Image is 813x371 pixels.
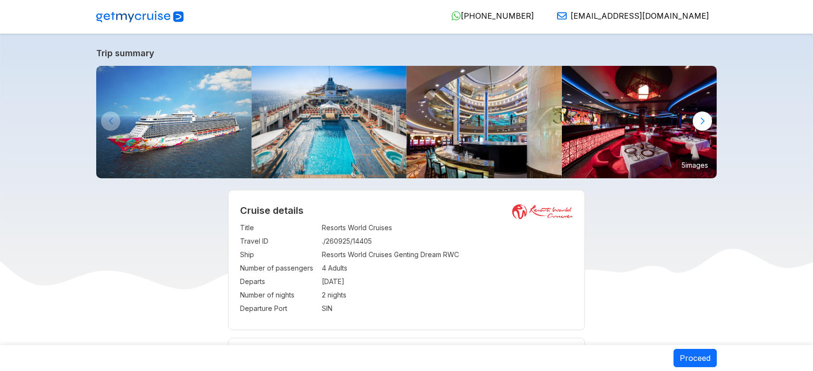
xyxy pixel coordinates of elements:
[317,302,322,315] td: :
[240,221,317,235] td: Title
[317,221,322,235] td: :
[571,11,709,21] span: [EMAIL_ADDRESS][DOMAIN_NAME]
[549,11,709,21] a: [EMAIL_ADDRESS][DOMAIN_NAME]
[240,302,317,315] td: Departure Port
[461,11,534,21] span: [PHONE_NUMBER]
[562,66,717,178] img: 16.jpg
[678,158,712,172] small: 5 images
[240,205,573,216] h2: Cruise details
[451,11,461,21] img: WhatsApp
[240,248,317,261] td: Ship
[252,66,407,178] img: Main-Pool-800x533.jpg
[322,261,573,275] td: 4 Adults
[406,66,562,178] img: 4.jpg
[557,11,567,21] img: Email
[322,302,573,315] td: SIN
[322,288,573,302] td: 2 nights
[322,275,573,288] td: [DATE]
[96,48,717,58] a: Trip summary
[322,248,573,261] td: Resorts World Cruises Genting Dream RWC
[317,288,322,302] td: :
[673,349,717,367] button: Proceed
[317,261,322,275] td: :
[240,235,317,248] td: Travel ID
[322,235,573,248] td: ./260925/14405
[444,11,534,21] a: [PHONE_NUMBER]
[240,275,317,288] td: Departs
[317,248,322,261] td: :
[322,221,573,235] td: Resorts World Cruises
[317,235,322,248] td: :
[240,261,317,275] td: Number of passengers
[240,288,317,302] td: Number of nights
[96,66,252,178] img: GentingDreambyResortsWorldCruises-KlookIndia.jpg
[317,275,322,288] td: :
